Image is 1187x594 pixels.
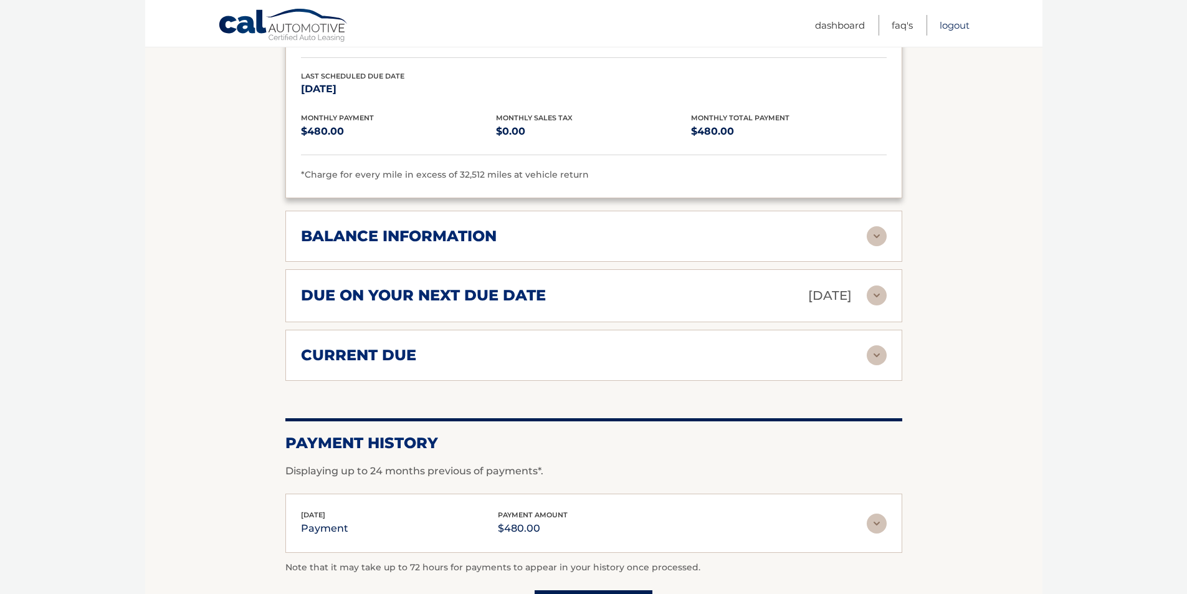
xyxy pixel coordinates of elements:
[218,8,349,44] a: Cal Automotive
[301,113,374,122] span: Monthly Payment
[301,346,416,365] h2: current due
[301,227,497,246] h2: balance information
[867,514,887,534] img: accordion-rest.svg
[285,434,902,453] h2: Payment History
[691,123,886,140] p: $480.00
[496,123,691,140] p: $0.00
[940,15,970,36] a: Logout
[892,15,913,36] a: FAQ's
[815,15,865,36] a: Dashboard
[301,169,589,180] span: *Charge for every mile in excess of 32,512 miles at vehicle return
[867,345,887,365] img: accordion-rest.svg
[285,464,902,479] p: Displaying up to 24 months previous of payments*.
[301,80,496,98] p: [DATE]
[867,226,887,246] img: accordion-rest.svg
[691,113,789,122] span: Monthly Total Payment
[808,285,852,307] p: [DATE]
[301,123,496,140] p: $480.00
[285,560,902,575] p: Note that it may take up to 72 hours for payments to appear in your history once processed.
[498,520,568,537] p: $480.00
[867,285,887,305] img: accordion-rest.svg
[301,520,348,537] p: payment
[301,72,404,80] span: Last Scheduled Due Date
[498,510,568,519] span: payment amount
[301,286,546,305] h2: due on your next due date
[496,113,573,122] span: Monthly Sales Tax
[301,510,325,519] span: [DATE]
